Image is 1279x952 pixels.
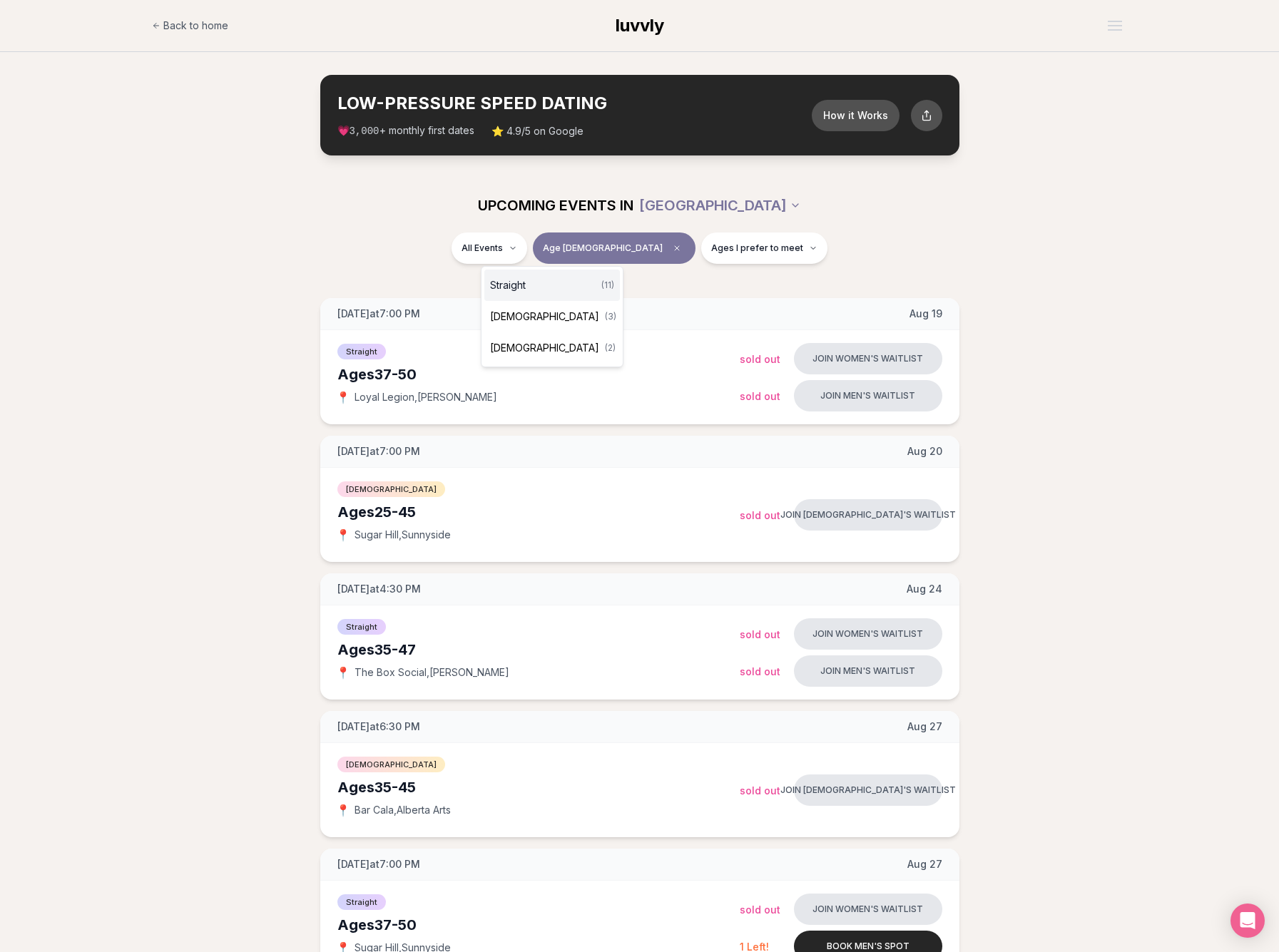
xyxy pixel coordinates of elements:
span: ( 3 ) [605,311,616,322]
span: Straight [490,278,526,292]
span: ( 2 ) [605,342,616,354]
span: [DEMOGRAPHIC_DATA] [490,309,599,324]
span: [DEMOGRAPHIC_DATA] [490,341,599,355]
span: ( 11 ) [601,280,614,291]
